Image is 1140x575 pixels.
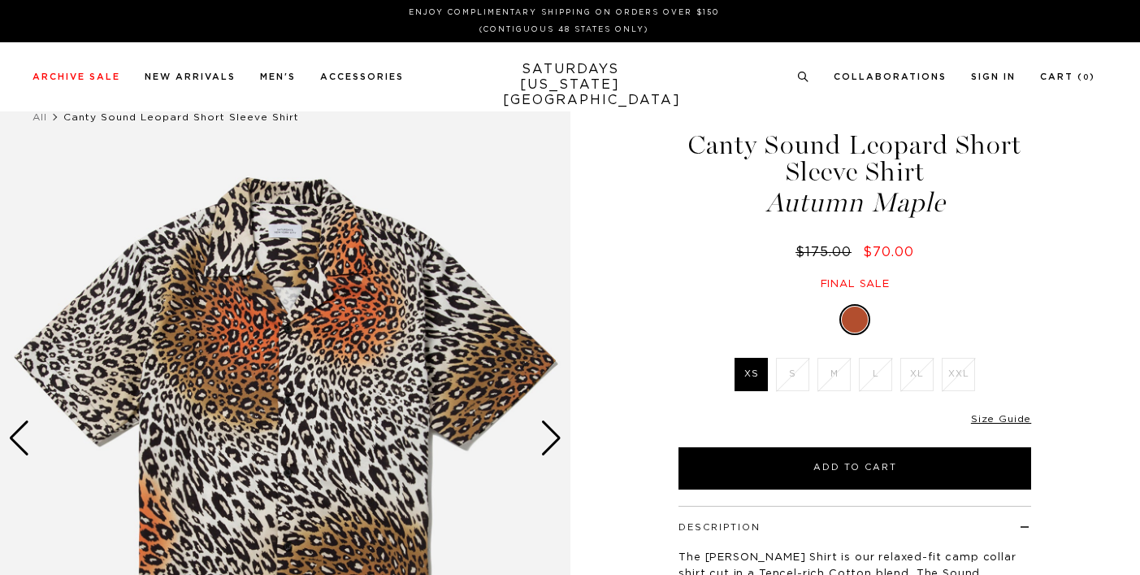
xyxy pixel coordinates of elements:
p: (Contiguous 48 States Only) [39,24,1089,36]
div: Final sale [676,277,1034,291]
a: All [33,112,47,122]
button: Description [678,523,761,532]
button: Add to Cart [678,447,1031,490]
span: $70.00 [863,246,914,259]
a: New Arrivals [145,72,236,81]
a: Size Guide [971,414,1031,424]
a: Sign In [971,72,1016,81]
span: Canty Sound Leopard Short Sleeve Shirt [63,112,299,122]
h1: Canty Sound Leopard Short Sleeve Shirt [676,132,1034,216]
a: Archive Sale [33,72,120,81]
div: Previous slide [8,420,30,456]
label: XS [735,358,768,391]
div: Next slide [540,420,562,456]
small: 0 [1083,74,1090,81]
del: $175.00 [795,246,858,259]
a: SATURDAYS[US_STATE][GEOGRAPHIC_DATA] [503,62,637,108]
p: Enjoy Complimentary Shipping on Orders Over $150 [39,7,1089,19]
a: Accessories [320,72,404,81]
a: Cart (0) [1040,72,1095,81]
a: Men's [260,72,296,81]
a: Collaborations [834,72,947,81]
span: Autumn Maple [676,189,1034,216]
